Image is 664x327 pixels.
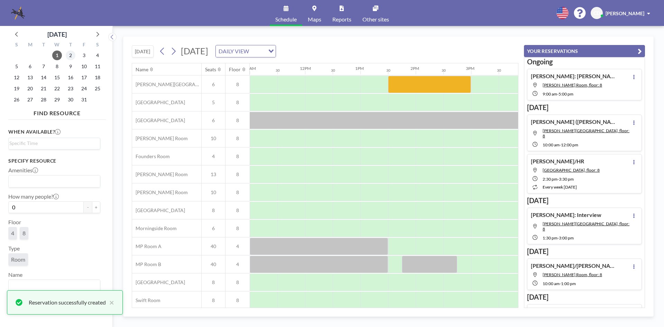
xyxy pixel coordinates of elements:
span: Maps [308,17,321,22]
h4: FIND RESOURCE [8,107,106,117]
span: 9:00 AM [543,91,557,97]
span: 5 [202,99,225,106]
span: 8 [225,117,250,124]
span: 2:30 PM [543,176,557,182]
span: - [557,235,559,240]
span: Monday, October 20, 2025 [25,84,35,93]
span: Wednesday, October 22, 2025 [52,84,62,93]
span: Other sites [362,17,389,22]
h3: [DATE] [527,247,642,256]
span: Friday, October 17, 2025 [79,73,89,82]
span: - [557,91,559,97]
button: + [92,201,100,213]
span: 4 [225,243,250,249]
span: 6 [202,117,225,124]
div: 2PM [411,66,419,71]
span: [PERSON_NAME] Room [132,189,188,196]
div: T [64,41,77,50]
div: 30 [497,68,501,73]
span: 5:00 PM [559,91,573,97]
div: 3PM [466,66,474,71]
span: 40 [202,243,225,249]
span: Saturday, October 25, 2025 [93,84,102,93]
span: [DATE] [181,46,208,56]
span: Wednesday, October 1, 2025 [52,51,62,60]
span: Tuesday, October 21, 2025 [39,84,48,93]
div: Search for option [9,280,100,292]
span: 8 [225,279,250,285]
span: 8 [22,230,26,237]
span: Thursday, October 2, 2025 [66,51,75,60]
span: 8 [225,225,250,231]
span: 10:00 AM [543,281,560,286]
img: organization-logo [11,6,25,20]
span: Friday, October 24, 2025 [79,84,89,93]
span: 8 [225,99,250,106]
span: 8 [225,207,250,214]
h4: [PERSON_NAME]: [PERSON_NAME] vs Heritage Station [531,73,617,80]
span: Sunday, October 19, 2025 [12,84,21,93]
span: West End Room, floor: 8 [543,167,600,173]
span: Friday, October 10, 2025 [79,62,89,71]
div: 1PM [355,66,364,71]
input: Search for option [9,177,96,186]
div: Reservation successfully created [29,298,106,307]
span: - [557,176,559,182]
span: [GEOGRAPHIC_DATA] [132,117,185,124]
span: 8 [225,135,250,142]
div: T [37,41,50,50]
span: 1:00 PM [561,281,576,286]
span: 4 [202,153,225,160]
span: 10 [202,189,225,196]
h3: [DATE] [527,293,642,301]
span: Tuesday, October 28, 2025 [39,95,48,105]
span: 8 [202,207,225,214]
label: Amenities [8,167,38,174]
span: 3:30 PM [559,176,574,182]
span: 8 [225,297,250,303]
span: [GEOGRAPHIC_DATA] [132,99,185,106]
label: Floor [8,219,21,226]
div: S [10,41,24,50]
span: Monday, October 13, 2025 [25,73,35,82]
span: Thursday, October 9, 2025 [66,62,75,71]
span: Saturday, October 4, 2025 [93,51,102,60]
div: 30 [331,68,335,73]
span: 6 [202,225,225,231]
span: Founders Room [132,153,170,160]
span: 1:30 PM [543,235,557,240]
span: 10 [202,135,225,142]
button: close [106,298,114,307]
span: 8 [225,189,250,196]
span: Wednesday, October 15, 2025 [52,73,62,82]
div: 11AM [245,66,256,71]
div: Name [136,66,148,73]
h3: [DATE] [527,196,642,205]
span: Morningside Room [132,225,177,231]
span: Friday, October 31, 2025 [79,95,89,105]
h4: [PERSON_NAME] ([PERSON_NAME]) [531,118,617,125]
span: Saturday, October 18, 2025 [93,73,102,82]
span: Wednesday, October 29, 2025 [52,95,62,105]
h3: [DATE] [527,103,642,112]
span: [GEOGRAPHIC_DATA] [132,207,185,214]
label: Type [8,245,20,252]
h4: [PERSON_NAME]/HR [531,158,584,165]
span: Monday, October 6, 2025 [25,62,35,71]
span: CD [593,10,600,16]
span: Tuesday, October 14, 2025 [39,73,48,82]
span: Monday, October 27, 2025 [25,95,35,105]
span: 12:00 PM [561,142,578,147]
span: 4 [225,261,250,267]
span: Thursday, October 23, 2025 [66,84,75,93]
div: Floor [229,66,241,73]
span: Sunday, October 12, 2025 [12,73,21,82]
span: 8 [225,171,250,178]
div: M [24,41,37,50]
button: YOUR RESERVATIONS [524,45,645,57]
span: - [560,142,561,147]
span: Reports [332,17,351,22]
span: Thursday, October 16, 2025 [66,73,75,82]
span: 40 [202,261,225,267]
span: Tuesday, October 7, 2025 [39,62,48,71]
